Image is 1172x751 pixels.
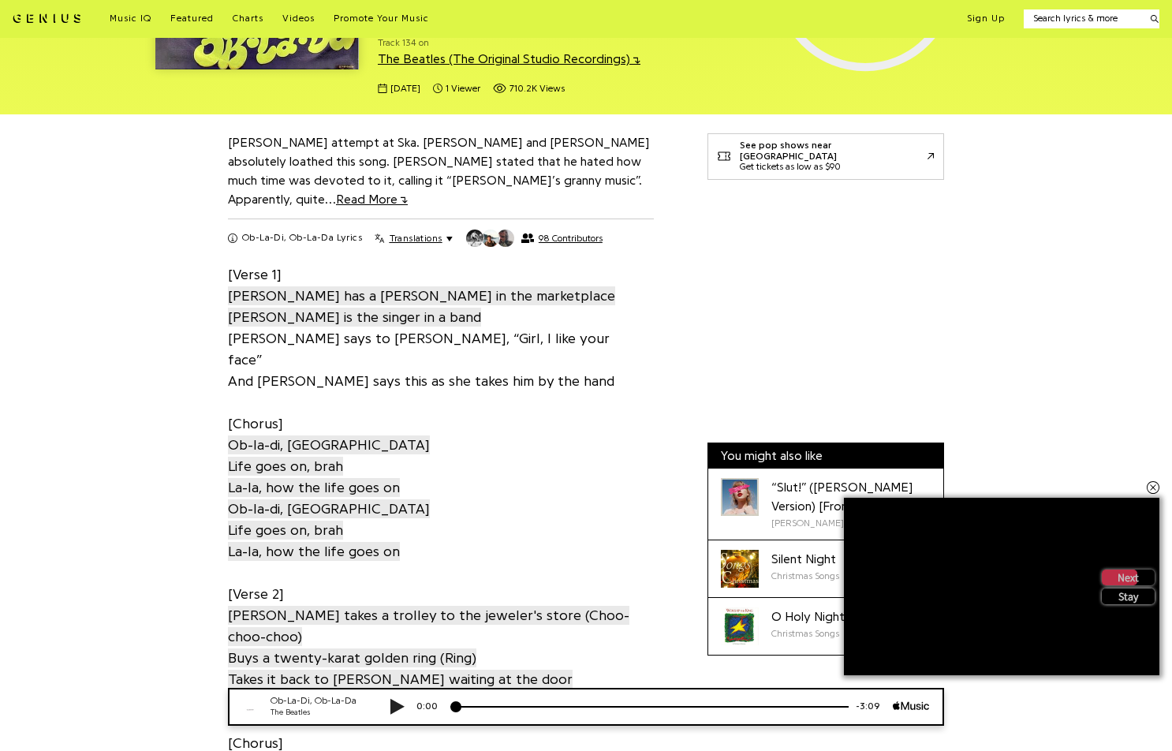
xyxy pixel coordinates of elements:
[509,82,565,95] span: 710.2K views
[110,13,151,23] span: Music IQ
[17,5,46,33] img: 72x72bb.jpg
[708,540,943,598] a: Cover art for Silent Night by Christmas SongsSilent NightChristmas Songs
[228,434,430,562] a: Ob-la-di, [GEOGRAPHIC_DATA]Life goes on, brahLa-la, how the life goes onOb-la-di, [GEOGRAPHIC_DAT...
[233,13,263,23] span: Charts
[375,232,453,245] button: Translations
[721,607,759,645] div: Cover art for O Holy Night by Christmas Songs
[771,550,839,569] div: Silent Night
[721,550,759,588] div: Cover art for Silent Night by Christmas Songs
[1102,588,1155,604] div: Stay
[708,443,943,469] div: You might also like
[282,13,315,23] span: Videos
[390,82,420,95] span: [DATE]
[228,136,650,206] a: [PERSON_NAME] attempt at Ska. [PERSON_NAME] and [PERSON_NAME] absolutely loathed this song. [PERS...
[721,478,759,516] div: Cover art for “Slut!” (Taylor’s Version) [From the Vault] by Taylor Swift
[55,6,150,20] div: Ob-La-Di, Ob-La-Da
[539,233,603,244] span: 98 Contributors
[336,193,408,206] span: Read More
[771,607,845,626] div: O Holy Night
[170,13,214,25] a: Featured
[228,285,615,327] a: [PERSON_NAME] has a [PERSON_NAME] in the marketplace[PERSON_NAME] is the singer in a band
[707,133,944,180] a: See pop shows near [GEOGRAPHIC_DATA]Get tickets as low as $90
[633,12,677,25] div: -3:09
[740,140,928,162] div: See pop shows near [GEOGRAPHIC_DATA]
[228,286,615,327] span: [PERSON_NAME] has a [PERSON_NAME] in the marketplace [PERSON_NAME] is the singer in a band
[740,162,928,173] div: Get tickets as low as $90
[228,606,629,710] span: [PERSON_NAME] takes a trolley to the jeweler's store (Choo-choo-choo) Buys a twenty-karat golden ...
[242,232,362,245] h2: Ob-La-Di, Ob-La-Da Lyrics
[708,469,943,540] a: Cover art for “Slut!” (Taylor’s Version) [From the Vault] by Taylor Swift“Slut!” ([PERSON_NAME] V...
[228,435,430,561] span: Ob-la-di, [GEOGRAPHIC_DATA] Life goes on, brah La-la, how the life goes on Ob-la-di, [GEOGRAPHIC_...
[771,478,931,516] div: “Slut!” ([PERSON_NAME] Version) [From the Vault]
[55,19,150,31] div: The Beatles
[708,598,943,655] a: Cover art for O Holy Night by Christmas SongsO Holy NightChristmas Songs
[967,13,1005,25] button: Sign Up
[446,82,480,95] span: 1 viewer
[771,626,845,641] div: Christmas Songs
[1024,12,1141,25] input: Search lyrics & more
[170,13,214,23] span: Featured
[378,36,682,50] span: Track 134 on
[390,232,442,245] span: Translations
[771,569,839,583] div: Christmas Songs
[110,13,151,25] a: Music IQ
[1102,570,1155,585] div: Next
[282,13,315,25] a: Videos
[228,604,629,711] a: [PERSON_NAME] takes a trolley to the jeweler's store (Choo-choo-choo)Buys a twenty-karat golden r...
[378,53,640,65] a: The Beatles (The Original Studio Recordings)
[771,516,931,530] div: [PERSON_NAME]
[493,82,565,95] span: 710,246 views
[334,13,429,23] span: Promote Your Music
[334,13,429,25] a: Promote Your Music
[465,229,602,248] button: 98 Contributors
[233,13,263,25] a: Charts
[433,82,480,95] span: 1 viewer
